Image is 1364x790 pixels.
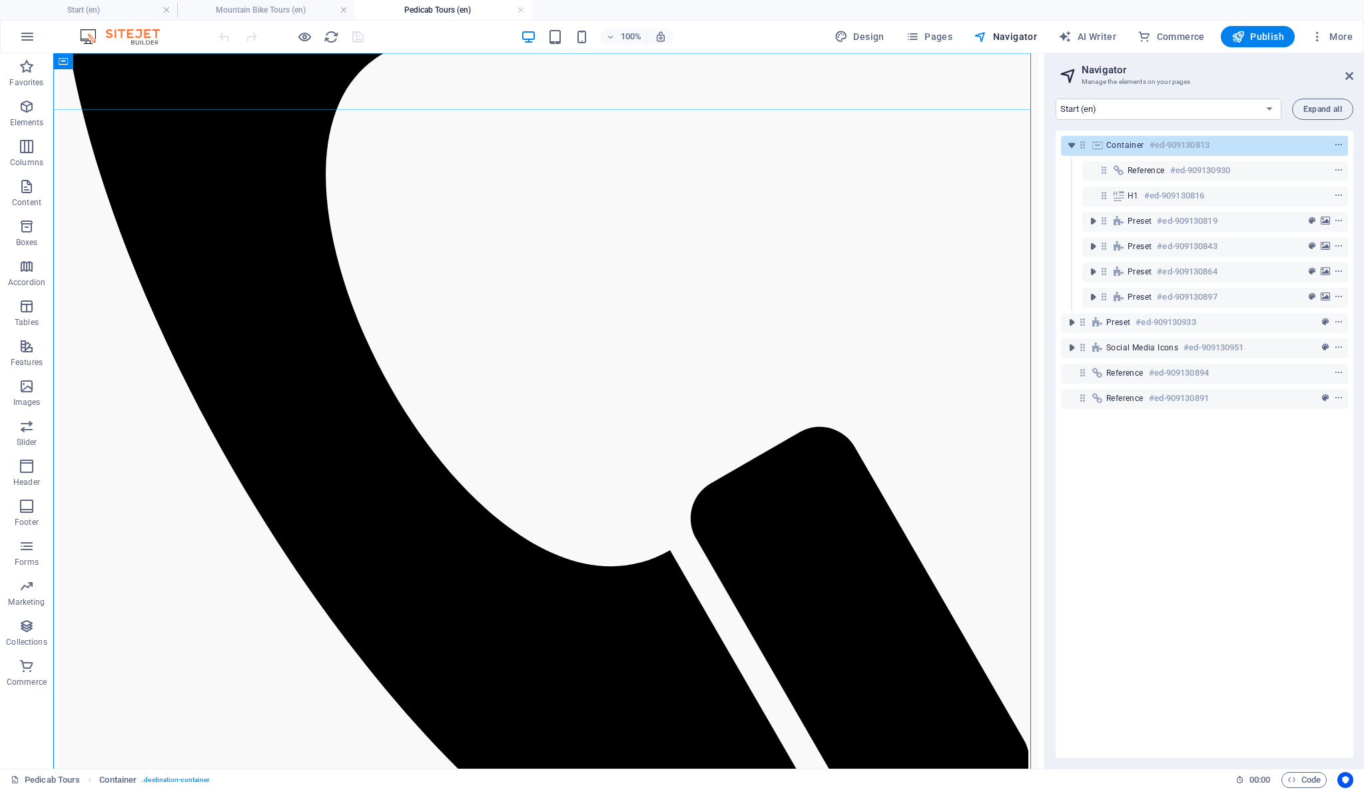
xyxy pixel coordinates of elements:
[600,29,647,45] button: 100%
[1149,390,1209,406] h6: #ed-909130891
[1157,264,1217,280] h6: #ed-909130864
[1106,317,1130,328] span: Preset
[1128,216,1152,226] span: Preset
[1085,213,1101,229] button: toggle-expand
[1170,163,1230,179] h6: #ed-909130930
[1305,264,1319,280] button: preset
[1221,26,1295,47] button: Publish
[829,26,890,47] div: Design (Ctrl+Alt+Y)
[1281,772,1327,788] button: Code
[15,517,39,528] p: Footer
[1249,772,1270,788] span: 00 00
[1184,340,1243,356] h6: #ed-909130951
[1106,140,1144,151] span: Container
[1085,238,1101,254] button: toggle-expand
[17,437,37,448] p: Slider
[1332,340,1345,356] button: context-menu
[1082,76,1327,88] h3: Manage the elements on your pages
[1337,772,1353,788] button: Usercentrics
[1235,772,1271,788] h6: Session time
[1128,266,1152,277] span: Preset
[1106,342,1178,353] span: Social Media Icons
[1128,191,1139,201] span: H1
[11,772,80,788] a: Click to cancel selection. Double-click to open Pages
[1305,289,1319,305] button: preset
[1332,289,1345,305] button: context-menu
[1128,241,1152,252] span: Preset
[1311,30,1353,43] span: More
[1128,165,1165,176] span: Reference
[1332,390,1345,406] button: context-menu
[1332,188,1345,204] button: context-menu
[13,477,40,488] p: Header
[13,397,41,408] p: Images
[1305,26,1358,47] button: More
[1144,188,1204,204] h6: #ed-909130816
[1064,314,1080,330] button: toggle-expand
[1319,213,1332,229] button: background
[324,29,339,45] i: Reload page
[296,29,312,45] button: Click here to leave preview mode and continue editing
[1319,340,1332,356] button: preset
[1157,213,1217,229] h6: #ed-909130819
[99,772,137,788] span: Click to select. Double-click to edit
[1064,340,1080,356] button: toggle-expand
[8,597,45,607] p: Marketing
[829,26,890,47] button: Design
[1332,238,1345,254] button: context-menu
[620,29,641,45] h6: 100%
[1319,289,1332,305] button: background
[1305,238,1319,254] button: preset
[12,197,41,208] p: Content
[9,77,43,88] p: Favorites
[906,30,952,43] span: Pages
[99,772,210,788] nav: breadcrumb
[15,557,39,568] p: Forms
[142,772,210,788] span: . destination-container
[1149,365,1209,381] h6: #ed-909130894
[1332,365,1345,381] button: context-menu
[968,26,1042,47] button: Navigator
[1064,137,1080,153] button: toggle-expand
[16,237,38,248] p: Boxes
[1332,314,1345,330] button: context-menu
[1303,105,1342,113] span: Expand all
[10,117,44,128] p: Elements
[655,31,667,43] i: On resize automatically adjust zoom level to fit chosen device.
[1138,30,1205,43] span: Commerce
[1287,772,1321,788] span: Code
[8,277,45,288] p: Accordion
[1319,264,1332,280] button: background
[1157,289,1217,305] h6: #ed-909130897
[354,3,531,17] h4: Pedicab Tours (en)
[1332,213,1345,229] button: context-menu
[1082,64,1353,76] h2: Navigator
[1085,289,1101,305] button: toggle-expand
[1319,390,1332,406] button: preset
[974,30,1037,43] span: Navigator
[1053,26,1122,47] button: AI Writer
[1058,30,1116,43] span: AI Writer
[900,26,958,47] button: Pages
[11,357,43,368] p: Features
[835,30,884,43] span: Design
[1332,264,1345,280] button: context-menu
[1106,368,1144,378] span: Reference
[1332,137,1345,153] button: context-menu
[1128,292,1152,302] span: Preset
[6,637,47,647] p: Collections
[1106,393,1144,404] span: Reference
[1305,213,1319,229] button: preset
[1319,314,1332,330] button: preset
[1231,30,1284,43] span: Publish
[1292,99,1353,120] button: Expand all
[323,29,339,45] button: reload
[1157,238,1217,254] h6: #ed-909130843
[7,677,47,687] p: Commerce
[1150,137,1209,153] h6: #ed-909130813
[1085,264,1101,280] button: toggle-expand
[177,3,354,17] h4: Mountain Bike Tours (en)
[1259,775,1261,785] span: :
[10,157,43,168] p: Columns
[1132,26,1210,47] button: Commerce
